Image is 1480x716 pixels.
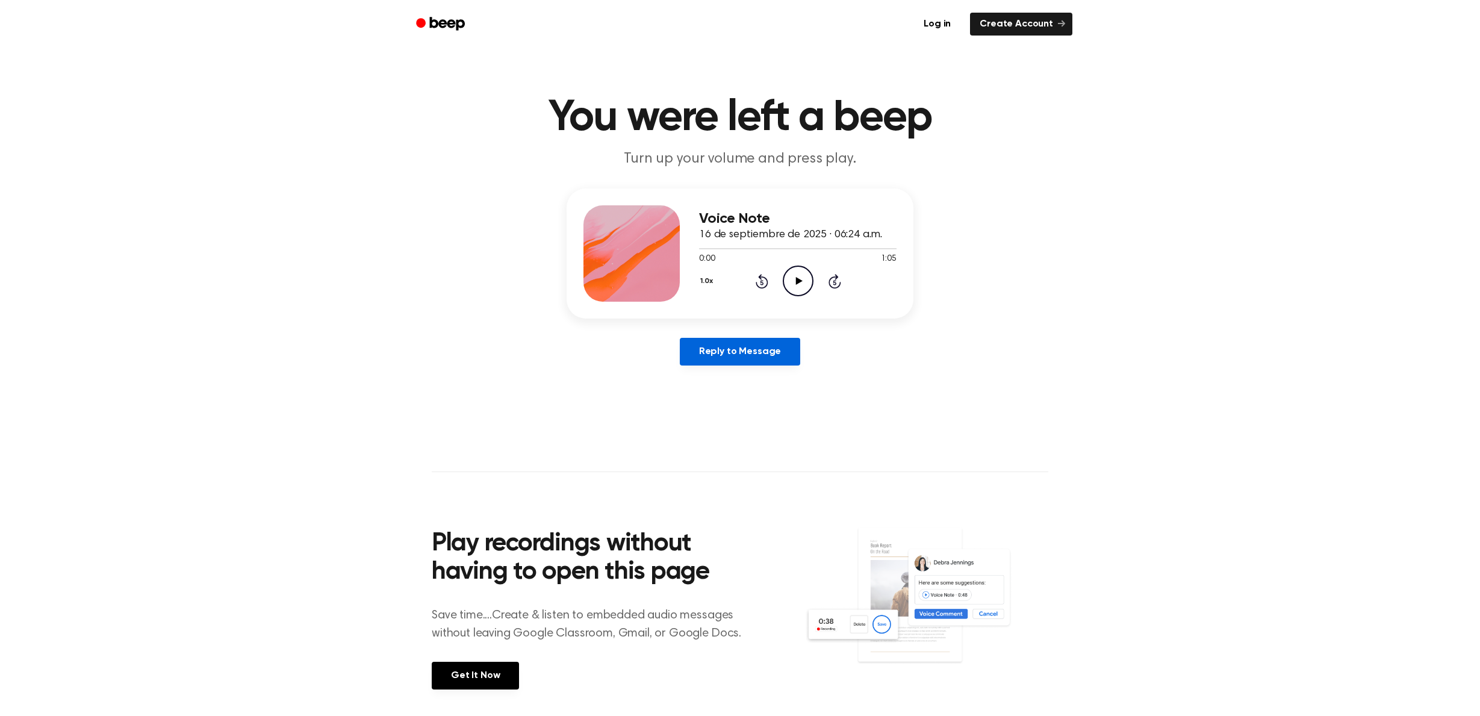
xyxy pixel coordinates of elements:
[699,253,715,266] span: 0:00
[408,13,476,36] a: Beep
[432,96,1048,140] h1: You were left a beep
[699,211,897,227] h3: Voice Note
[804,526,1048,688] img: Voice Comments on Docs and Recording Widget
[509,149,971,169] p: Turn up your volume and press play.
[432,662,519,690] a: Get It Now
[432,606,756,643] p: Save time....Create & listen to embedded audio messages without leaving Google Classroom, Gmail, ...
[881,253,897,266] span: 1:05
[912,10,963,38] a: Log in
[680,338,800,366] a: Reply to Message
[970,13,1072,36] a: Create Account
[699,271,717,291] button: 1.0x
[432,530,756,587] h2: Play recordings without having to open this page
[699,229,882,240] span: 16 de septiembre de 2025 · 06:24 a.m.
